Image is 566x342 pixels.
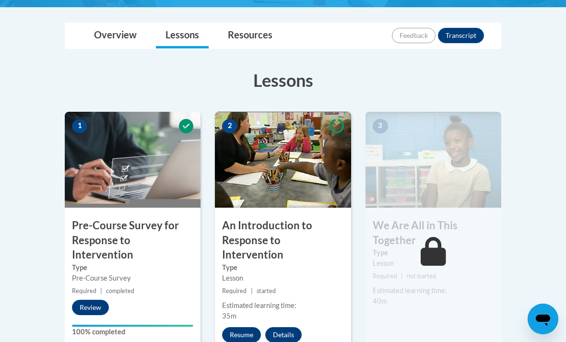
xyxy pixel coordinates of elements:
[106,287,134,295] span: completed
[84,23,146,48] a: Overview
[100,287,102,295] span: |
[373,258,494,269] div: Lesson
[72,287,96,295] span: Required
[72,327,193,337] label: 100% completed
[366,218,501,248] h3: We Are All in This Together
[72,119,87,133] span: 1
[373,248,494,258] label: Type
[438,28,484,43] button: Transcript
[407,272,436,280] span: not started
[72,262,193,273] label: Type
[222,300,343,311] div: Estimated learning time:
[373,285,494,296] div: Estimated learning time:
[65,112,200,208] img: Course Image
[218,23,282,48] a: Resources
[72,273,193,283] div: Pre-Course Survey
[528,304,558,334] iframe: Button to launch messaging window
[373,297,387,305] span: 40m
[222,273,343,283] div: Lesson
[373,272,397,280] span: Required
[222,287,247,295] span: Required
[65,218,200,262] h3: Pre-Course Survey for Response to Intervention
[257,287,276,295] span: started
[215,218,351,262] h3: An Introduction to Response to Intervention
[401,272,403,280] span: |
[156,23,209,48] a: Lessons
[373,119,388,133] span: 3
[215,112,351,208] img: Course Image
[222,119,237,133] span: 2
[366,112,501,208] img: Course Image
[222,312,236,320] span: 35m
[222,262,343,273] label: Type
[72,325,193,327] div: Your progress
[72,300,109,315] button: Review
[65,68,501,92] h3: Lessons
[392,28,436,43] button: Feedback
[251,287,253,295] span: |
